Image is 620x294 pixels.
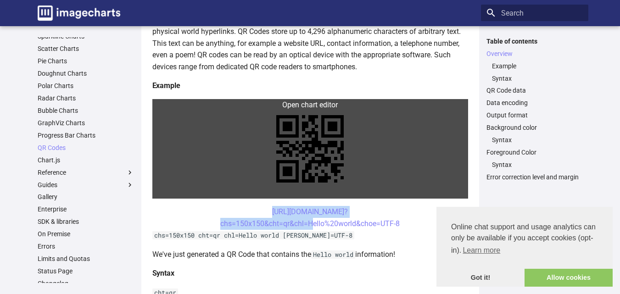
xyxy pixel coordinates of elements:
a: Changelog [38,279,134,288]
a: Bubble Charts [38,106,134,115]
code: Hello world [311,250,355,259]
a: Syntax [492,136,583,144]
a: Errors [38,242,134,250]
span: Online chat support and usage analytics can only be available if you accept cookies (opt-in). [451,222,598,257]
a: Output format [486,111,583,119]
a: Chart.js [38,156,134,164]
a: Progress Bar Charts [38,131,134,139]
a: [URL][DOMAIN_NAME]?chs=150x150&cht=qr&chl=Hello%20world&choe=UTF-8 [220,207,400,228]
a: QR Codes [38,144,134,152]
a: SDK & libraries [38,217,134,226]
input: Search [481,5,588,21]
a: Foreground Color [486,148,583,156]
label: Table of contents [481,37,588,45]
div: cookieconsent [436,207,613,287]
label: Guides [38,181,134,189]
a: On Premise [38,230,134,238]
a: Enterprise [38,205,134,213]
a: Pie Charts [38,57,134,65]
nav: Overview [486,62,583,83]
a: Radar Charts [38,94,134,102]
a: Scatter Charts [38,44,134,53]
a: Background color [486,123,583,132]
h4: Example [152,80,468,92]
a: allow cookies [525,269,613,287]
img: logo [38,6,120,21]
a: Error correction level and margin [486,173,583,181]
a: Limits and Quotas [38,255,134,263]
a: Example [492,62,583,70]
a: Gallery [38,193,134,201]
a: learn more about cookies [461,244,502,257]
a: Polar Charts [38,82,134,90]
a: Data encoding [486,99,583,107]
p: QR codes are a popular type of two-dimensional barcode. They are also known as hardlinks or physi... [152,14,468,72]
nav: Foreground Color [486,161,583,169]
a: QR Code data [486,86,583,94]
a: Overview [486,50,583,58]
label: Reference [38,168,134,177]
a: Syntax [492,161,583,169]
a: Syntax [492,74,583,83]
a: Image-Charts documentation [34,2,124,24]
a: Status Page [38,267,134,275]
nav: Background color [486,136,583,144]
p: We've just generated a QR Code that contains the information! [152,249,468,261]
a: Doughnut Charts [38,69,134,78]
nav: Table of contents [481,37,588,182]
a: GraphViz Charts [38,119,134,127]
h4: Syntax [152,267,468,279]
a: dismiss cookie message [436,269,525,287]
code: chs=150x150 cht=qr chl=Hello world [PERSON_NAME]=UTF-8 [152,231,354,239]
